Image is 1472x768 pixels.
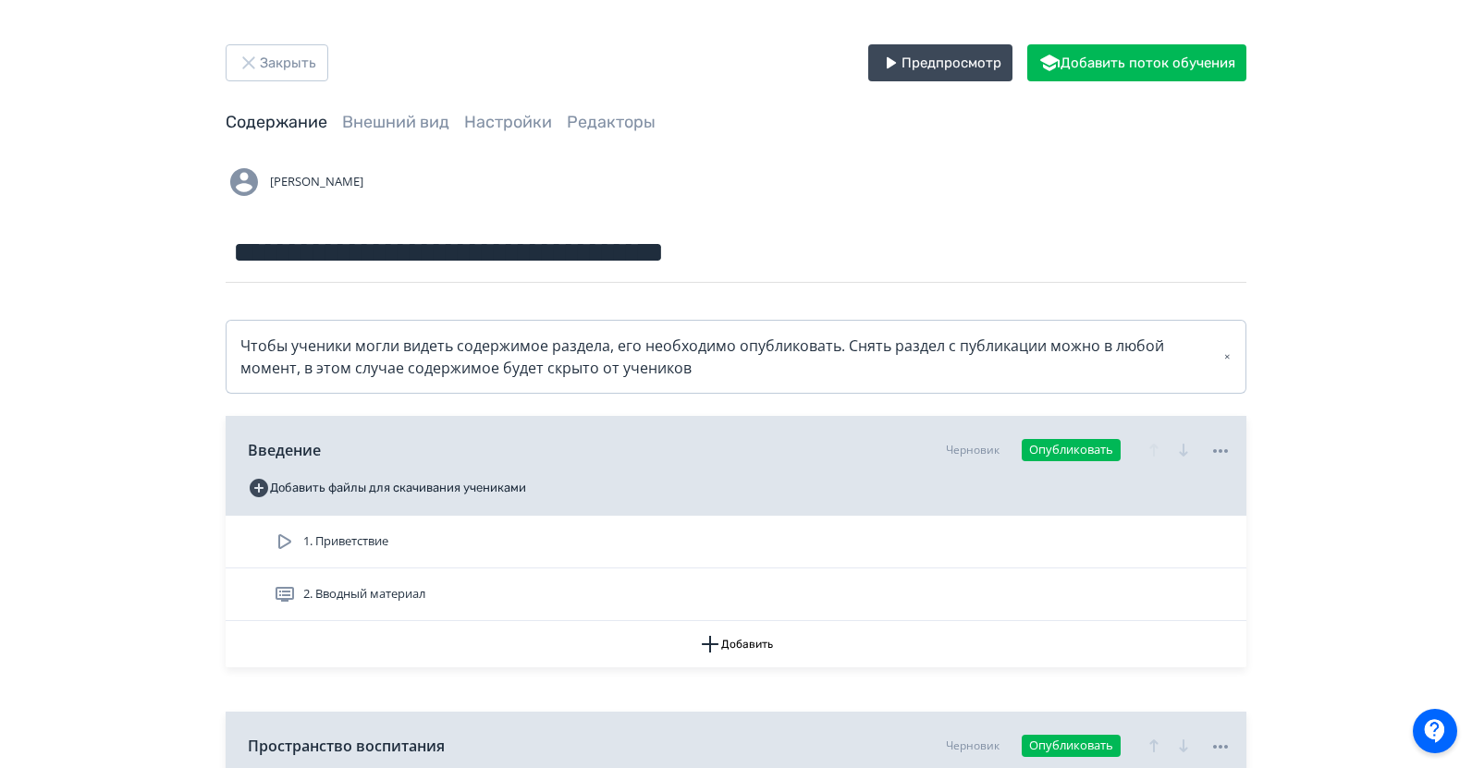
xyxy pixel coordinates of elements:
div: 1. Приветствие [226,516,1246,568]
div: 2. Вводный материал [226,568,1246,621]
span: 2. Вводный материал [303,585,425,603]
span: 1. Приветствие [303,532,388,551]
a: Настройки [464,112,552,132]
button: Добавить файлы для скачивания учениками [248,473,526,503]
a: Внешний вид [342,112,449,132]
div: Черновик [946,442,1000,458]
button: Добавить [226,621,1246,667]
span: Пространство воспитания [248,735,445,757]
button: Предпросмотр [868,44,1012,81]
a: Содержание [226,112,327,132]
div: Черновик [946,738,1000,754]
button: Опубликовать [1022,439,1121,461]
a: Редакторы [567,112,656,132]
button: Закрыть [226,44,328,81]
div: Чтобы ученики могли видеть содержимое раздела, его необходимо опубликовать. Снять раздел с публик... [240,335,1232,379]
span: Введение [248,439,321,461]
button: Опубликовать [1022,735,1121,757]
span: [PERSON_NAME] [270,173,363,191]
button: Добавить поток обучения [1027,44,1246,81]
